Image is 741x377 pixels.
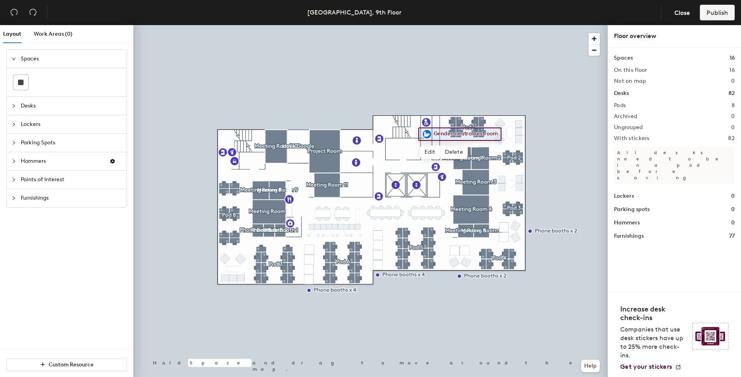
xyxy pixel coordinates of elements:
[440,146,468,159] span: Delete
[614,146,735,184] p: All desks need to be in a pod before saving
[620,363,672,370] span: Get your stickers
[731,113,735,120] h2: 0
[11,196,16,200] span: collapsed
[420,146,440,159] span: Edit
[728,135,735,142] h2: 82
[21,171,122,189] span: Points of Interest
[731,219,735,227] h1: 0
[11,177,16,182] span: collapsed
[21,134,122,152] span: Parking Spots
[614,102,626,109] h2: Pods
[614,219,640,227] h1: Hammers
[731,78,735,84] h2: 0
[25,5,41,20] button: Redo (⌘ + ⇧ + Z)
[731,192,735,200] h1: 0
[614,232,644,240] h1: Furnishings
[34,31,73,37] span: Work Areas (0)
[11,56,16,61] span: expanded
[6,5,22,20] button: Undo (⌘ + Z)
[614,31,735,41] div: Floor overview
[6,359,127,371] button: Custom Resource
[21,50,122,68] span: Spaces
[729,67,735,73] h2: 16
[731,205,735,214] h1: 0
[21,189,122,207] span: Furnishings
[11,122,16,127] span: collapsed
[21,152,103,170] span: Hammers
[614,205,650,214] h1: Parking spots
[732,102,735,109] h2: 8
[614,135,650,142] h2: With stickers
[614,89,629,98] h1: Desks
[21,97,122,115] span: Desks
[620,363,681,371] a: Get your stickers
[668,5,697,20] button: Close
[730,54,735,62] h1: 16
[674,9,690,16] span: Close
[614,54,633,62] h1: Spaces
[10,8,18,16] span: undo
[307,7,401,17] div: [GEOGRAPHIC_DATA], 9th Floor
[620,305,688,322] h4: Increase desk check-ins
[21,115,122,133] span: Lockers
[614,67,647,73] h2: On this floor
[49,361,94,368] span: Custom Resource
[731,124,735,131] h2: 0
[614,113,637,120] h2: Archived
[11,140,16,145] span: collapsed
[692,323,728,350] img: Sticker logo
[728,89,735,98] h1: 82
[11,104,16,108] span: collapsed
[729,232,735,240] h1: 77
[614,78,646,84] h2: Not on map
[614,192,634,200] h1: Lockers
[620,325,688,360] p: Companies that use desk stickers have up to 25% more check-ins.
[11,159,16,164] span: collapsed
[3,31,21,37] span: Layout
[700,5,735,20] button: Publish
[581,360,600,372] button: Help
[614,124,643,131] h2: Ungrouped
